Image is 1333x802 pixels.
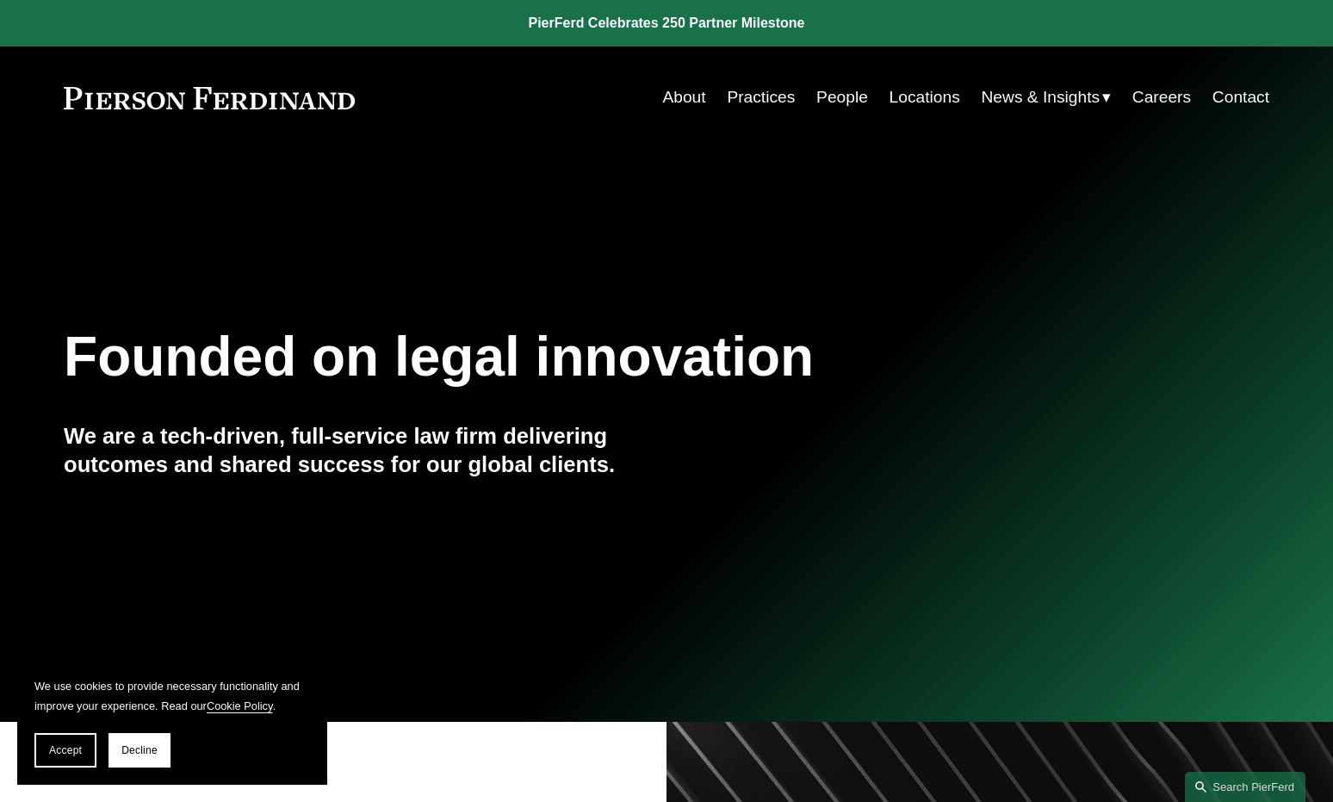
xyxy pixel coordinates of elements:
a: Contact [1212,81,1269,114]
a: Cookie Policy [207,699,273,712]
a: Practices [727,81,795,114]
span: News & Insights [982,83,1100,113]
h4: We are a tech-driven, full-service law firm delivering outcomes and shared success for our global... [64,422,666,478]
a: folder dropdown [982,81,1112,114]
button: Accept [34,733,96,768]
a: People [816,81,868,114]
a: Search this site [1185,772,1305,802]
a: Careers [1132,81,1191,114]
section: Cookie banner [17,659,327,785]
a: Locations [890,81,960,114]
span: Accept [49,744,82,756]
span: Decline [121,744,158,756]
h1: Founded on legal innovation [64,326,1069,389]
a: About [662,81,705,114]
button: Decline [108,733,170,768]
p: We use cookies to provide necessary functionality and improve your experience. Read our . [34,676,310,716]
